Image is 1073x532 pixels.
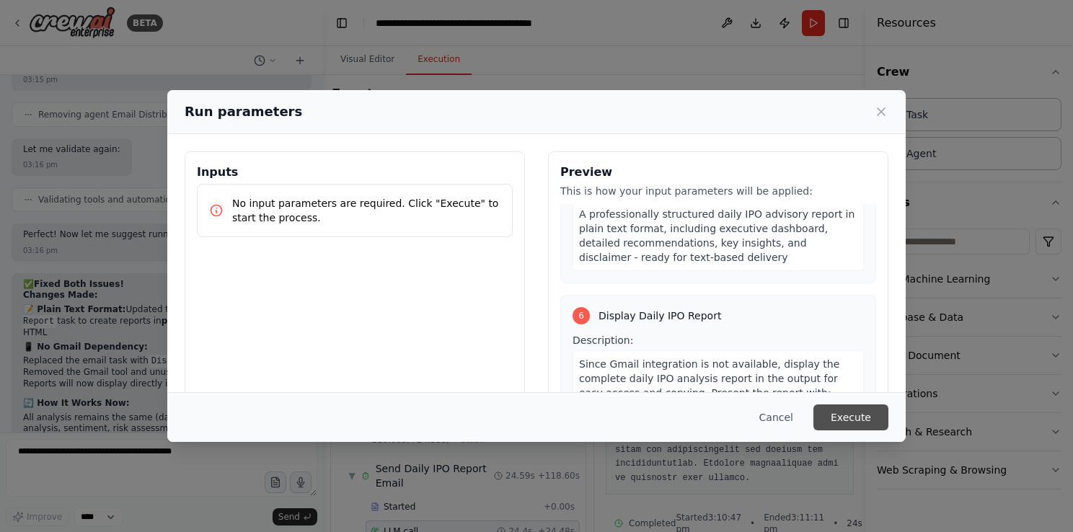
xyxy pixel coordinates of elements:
[599,309,721,323] span: Display Daily IPO Report
[748,404,805,430] button: Cancel
[560,184,876,198] p: This is how your input parameters will be applied:
[579,208,855,263] span: A professionally structured daily IPO advisory report in plain text format, including executive d...
[560,164,876,181] h3: Preview
[185,102,302,122] h2: Run parameters
[232,196,500,225] p: No input parameters are required. Click "Execute" to start the process.
[573,334,633,346] span: Description:
[579,358,839,485] span: Since Gmail integration is not available, display the complete daily IPO analysis report in the o...
[197,164,513,181] h3: Inputs
[813,404,888,430] button: Execute
[573,307,590,324] div: 6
